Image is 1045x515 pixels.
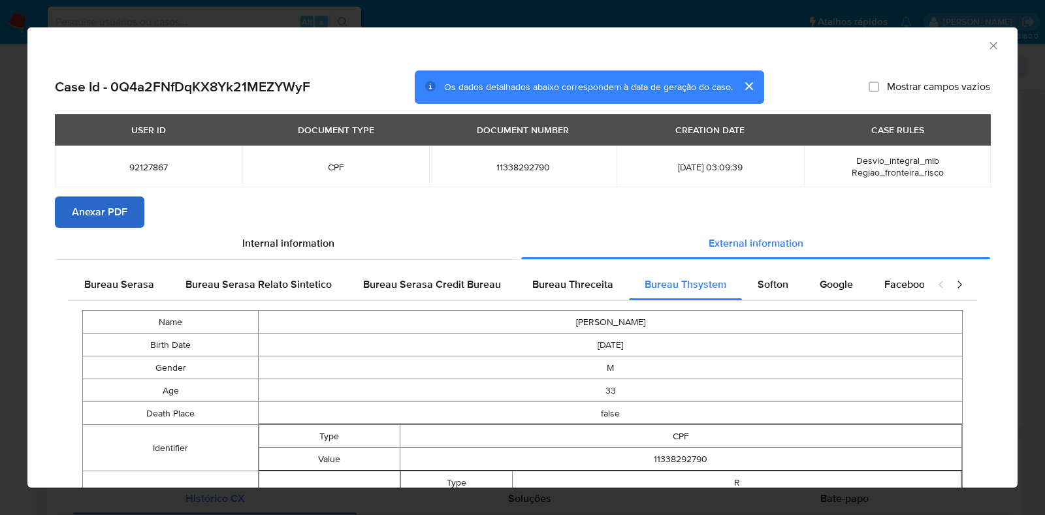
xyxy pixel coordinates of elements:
[84,277,154,292] span: Bureau Serasa
[363,277,501,292] span: Bureau Serasa Credit Bureau
[259,334,963,356] td: [DATE]
[259,402,963,425] td: false
[69,269,924,300] div: Detailed external info
[55,228,990,259] div: Detailed info
[123,119,174,141] div: USER ID
[400,471,513,494] td: Type
[513,471,961,494] td: R
[83,356,259,379] td: Gender
[733,70,764,102] button: cerrar
[987,39,999,51] button: Fechar a janela
[632,161,788,173] span: [DATE] 03:09:39
[259,425,400,448] td: Type
[532,277,613,292] span: Bureau Threceita
[290,119,382,141] div: DOCUMENT TYPE
[185,277,332,292] span: Bureau Serasa Relato Sintetico
[887,80,990,93] span: Mostrar campos vazios
[445,161,601,173] span: 11338292790
[83,379,259,402] td: Age
[259,448,400,471] td: Value
[469,119,577,141] div: DOCUMENT NUMBER
[852,166,944,179] span: Regiao_fronteira_risco
[400,425,962,448] td: CPF
[645,277,726,292] span: Bureau Thsystem
[259,311,963,334] td: [PERSON_NAME]
[856,154,939,167] span: Desvio_integral_mlb
[83,425,259,471] td: Identifier
[820,277,853,292] span: Google
[400,448,962,471] td: 11338292790
[83,311,259,334] td: Name
[72,198,127,226] span: Anexar PDF
[884,277,930,292] span: Facebook
[863,119,932,141] div: CASE RULES
[259,356,963,379] td: M
[667,119,752,141] div: CREATION DATE
[869,82,879,92] input: Mostrar campos vazios
[71,161,227,173] span: 92127867
[55,78,310,95] h2: Case Id - 0Q4a2FNfDqKX8Yk21MEZYWyF
[259,379,963,402] td: 33
[55,196,144,228] button: Anexar PDF
[27,27,1018,488] div: closure-recommendation-modal
[83,334,259,356] td: Birth Date
[758,277,788,292] span: Softon
[258,161,414,173] span: CPF
[83,402,259,425] td: Death Place
[709,236,803,251] span: External information
[444,80,733,93] span: Os dados detalhados abaixo correspondem à data de geração do caso.
[242,236,334,251] span: Internal information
